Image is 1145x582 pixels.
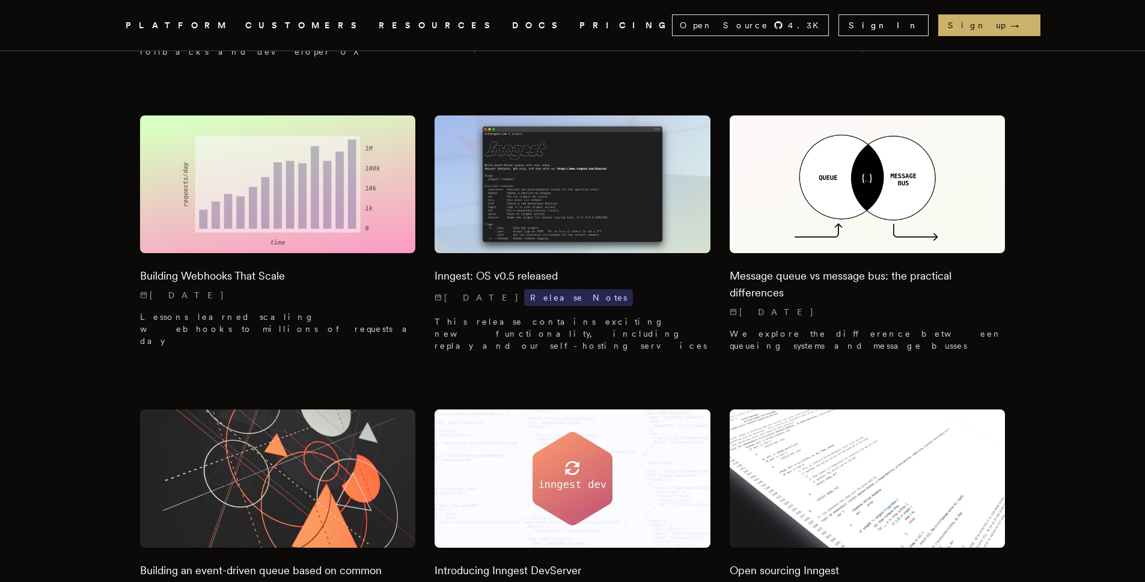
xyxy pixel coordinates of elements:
[435,316,710,352] p: This release contains exciting new functionality, including replay and our self-hosting services
[512,18,565,33] a: DOCS
[730,562,1006,579] h2: Open sourcing Inngest
[435,268,710,284] h2: Inngest: OS v0.5 released
[730,328,1006,352] p: We explore the difference between queueing systems and message busses
[245,18,364,33] a: CUSTOMERS
[435,289,710,306] p: [DATE]
[730,268,1006,301] h2: Message queue vs message bus: the practical differences
[730,115,1006,361] a: Featured image for Message queue vs message bus: the practical differences blog postMessage queue...
[140,115,416,253] img: Featured image for Building Webhooks That Scale blog post
[435,115,710,253] img: Featured image for Inngest: OS v0.5 released blog post
[1010,19,1031,31] span: →
[140,268,416,284] h2: Building Webhooks That Scale
[524,289,633,306] span: Release Notes
[435,409,710,547] img: Featured image for Introducing Inngest DevServer blog post
[680,19,769,31] span: Open Source
[730,115,1006,253] img: Featured image for Message queue vs message bus: the practical differences blog post
[140,311,416,347] p: Lessons learned scaling webhooks to millions of requests a day
[435,562,710,579] h2: Introducing Inngest DevServer
[730,306,1006,318] p: [DATE]
[435,115,710,361] a: Featured image for Inngest: OS v0.5 released blog postInngest: OS v0.5 released[DATE] Release Not...
[140,409,416,547] img: Featured image for Building an event-driven queue based on common standards blog post
[379,18,498,33] button: RESOURCES
[788,19,826,31] span: 4.3 K
[140,289,416,301] p: [DATE]
[126,18,231,33] button: PLATFORM
[140,115,416,357] a: Featured image for Building Webhooks That Scale blog postBuilding Webhooks That Scale[DATE] Lesso...
[730,409,1006,547] img: Featured image for Open sourcing Inngest blog post
[938,14,1040,36] a: Sign up
[838,14,929,36] a: Sign In
[579,18,672,33] a: PRICING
